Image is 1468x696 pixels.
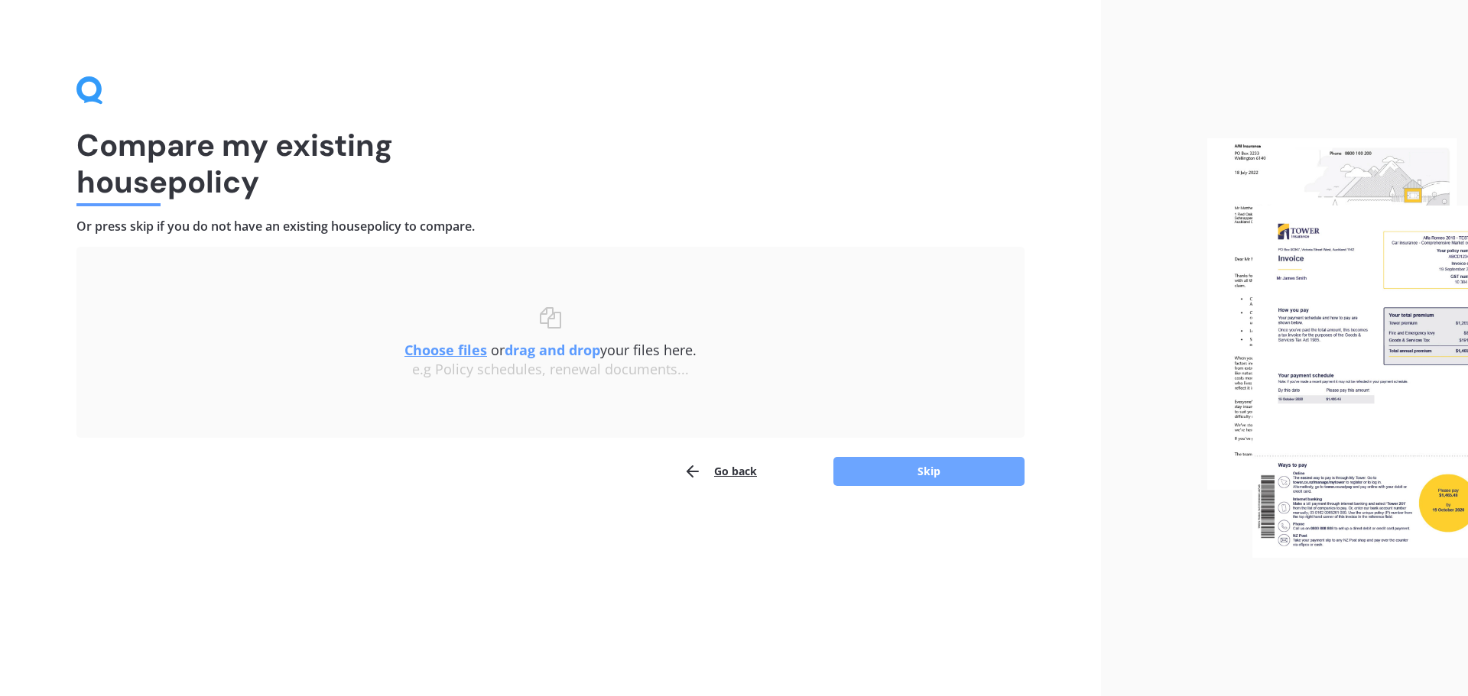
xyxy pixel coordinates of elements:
[684,456,757,487] button: Go back
[833,457,1025,486] button: Skip
[1207,138,1468,558] img: files.webp
[107,361,994,378] div: e.g Policy schedules, renewal documents...
[76,219,1025,235] h4: Or press skip if you do not have an existing house policy to compare.
[505,341,600,359] b: drag and drop
[404,341,487,359] u: Choose files
[76,127,1025,200] h1: Compare my existing house policy
[404,341,697,359] span: or your files here.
